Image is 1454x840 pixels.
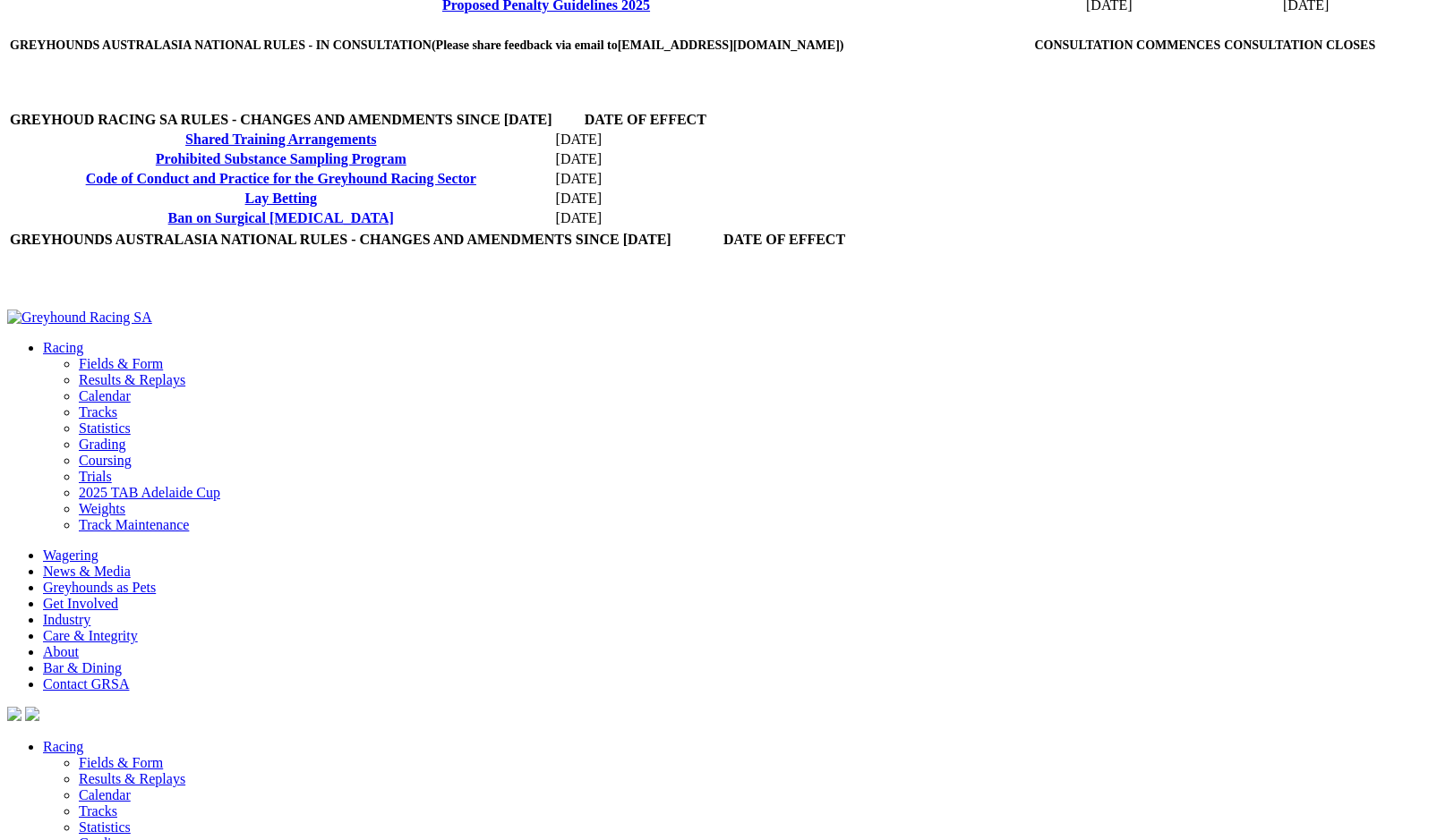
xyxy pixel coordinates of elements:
[555,170,737,188] td: [DATE]
[43,580,156,595] a: Greyhounds as Pets
[79,388,131,403] a: Calendar
[555,111,737,129] th: DATE OF EFFECT
[79,819,131,835] a: Statistics
[43,612,90,627] a: Industry
[79,453,132,468] a: Coursing
[1033,38,1221,54] th: CONSULTATION COMMENCES
[156,151,406,166] a: Prohibited Substance Sampling Program
[79,404,117,420] a: Tracks
[43,739,83,754] a: Racing
[79,787,131,802] a: Calendar
[185,132,376,147] a: Shared Training Arrangements
[43,564,131,579] a: News & Media
[43,644,79,659] a: About
[43,547,98,563] a: Wagering
[43,596,118,611] a: Get Involved
[43,340,83,355] a: Racing
[43,628,138,643] a: Care & Integrity
[25,707,39,721] img: twitter.svg
[7,310,152,326] img: Greyhound Racing SA
[555,131,737,148] td: [DATE]
[9,231,672,249] th: GREYHOUNDS AUSTRALASIA NATIONAL RULES - CHANGES AND AMENDMENTS SINCE [DATE]
[245,191,317,206] a: Lay Betting
[79,356,163,371] a: Fields & Form
[79,501,125,516] a: Weights
[9,38,1031,54] th: GREYHOUNDS AUSTRALASIA NATIONAL RULES - IN CONSULTATION
[7,707,21,721] img: facebook.svg
[79,437,125,452] a: Grading
[43,660,122,675] a: Bar & Dining
[43,676,129,692] a: Contact GRSA
[79,755,163,770] a: Fields & Form
[555,150,737,168] td: [DATE]
[79,771,185,786] a: Results & Replays
[79,803,117,819] a: Tracks
[79,517,189,532] a: Track Maintenance
[1223,38,1376,54] th: CONSULTATION CLOSES
[9,111,553,129] th: GREYHOUD RACING SA RULES - CHANGES AND AMENDMENTS SINCE [DATE]
[555,209,737,227] td: [DATE]
[432,38,844,52] span: (Please share feedback via email to [EMAIL_ADDRESS][DOMAIN_NAME] )
[86,171,476,186] a: Code of Conduct and Practice for the Greyhound Racing Sector
[79,485,220,500] a: 2025 TAB Adelaide Cup
[79,420,131,436] a: Statistics
[674,231,895,249] th: DATE OF EFFECT
[79,372,185,387] a: Results & Replays
[79,469,112,484] a: Trials
[168,210,394,225] a: Ban on Surgical [MEDICAL_DATA]
[555,190,737,208] td: [DATE]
